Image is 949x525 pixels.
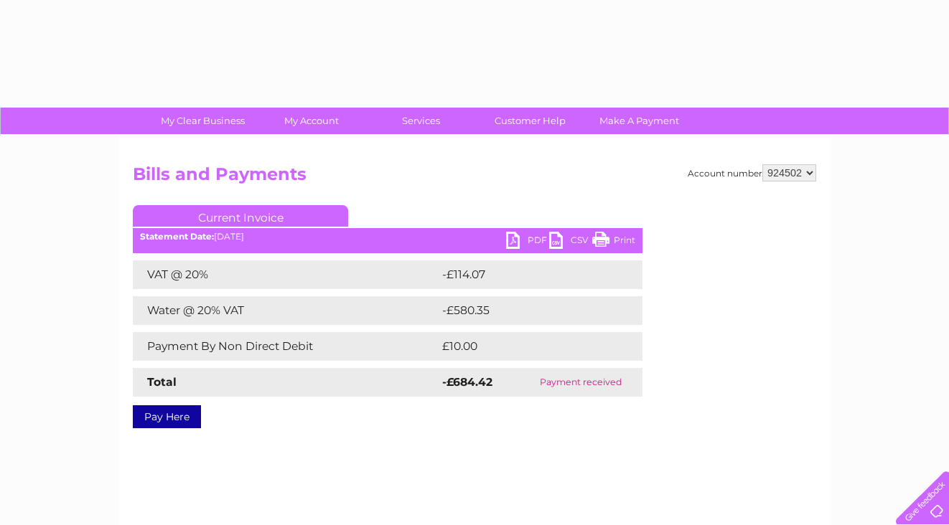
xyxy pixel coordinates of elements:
strong: Total [147,375,177,389]
td: £10.00 [439,332,613,361]
a: CSV [549,232,592,252]
td: -£114.07 [439,260,617,289]
a: Services [362,108,480,134]
a: PDF [506,232,549,252]
td: -£580.35 [439,296,619,325]
td: Payment By Non Direct Debit [133,332,439,361]
div: [DATE] [133,232,642,242]
td: Payment received [518,368,642,397]
strong: -£684.42 [442,375,492,389]
b: Statement Date: [140,231,214,242]
a: My Account [253,108,371,134]
a: Customer Help [471,108,589,134]
a: Current Invoice [133,205,348,227]
td: Water @ 20% VAT [133,296,439,325]
a: My Clear Business [144,108,262,134]
div: Account number [688,164,816,181]
td: VAT @ 20% [133,260,439,289]
a: Print [592,232,635,252]
a: Make A Payment [580,108,698,134]
a: Pay Here [133,405,201,428]
h2: Bills and Payments [133,164,816,191]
